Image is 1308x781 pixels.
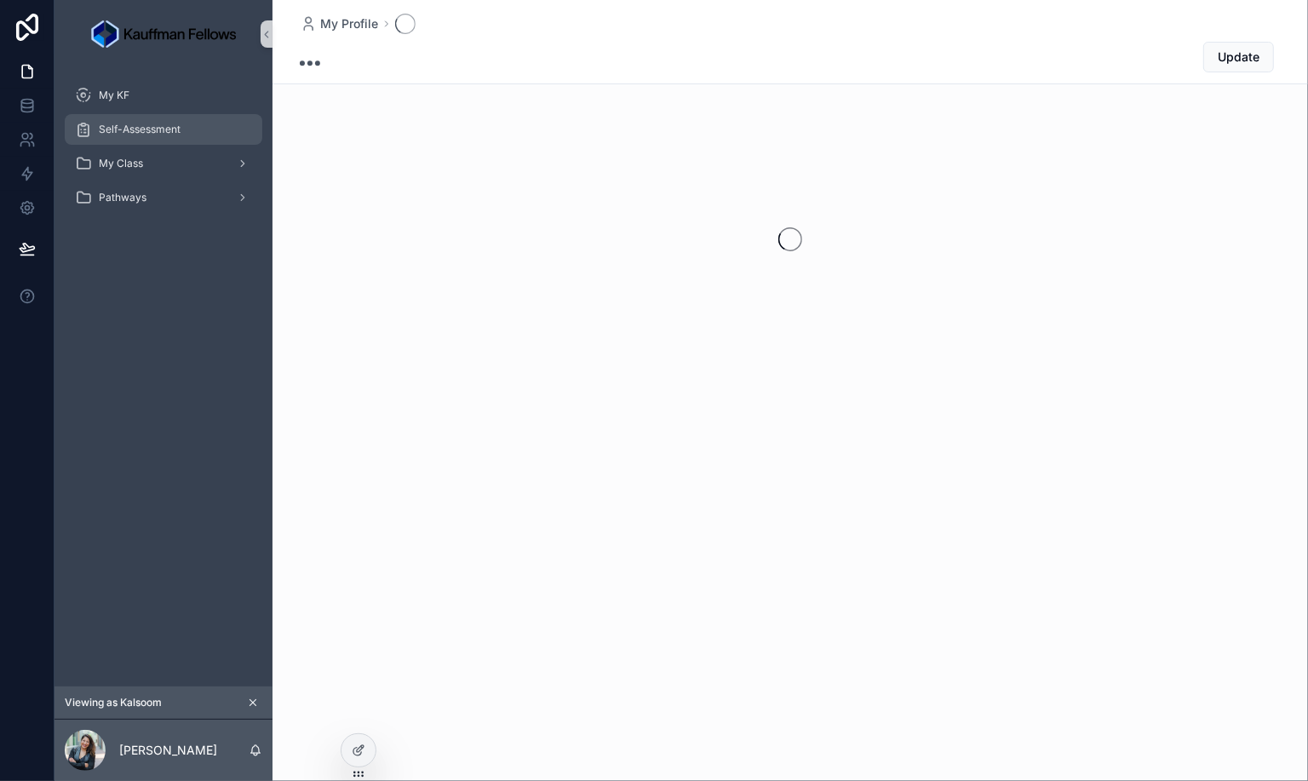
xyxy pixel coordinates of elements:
span: Viewing as Kalsoom [65,696,162,709]
button: Update [1203,42,1274,72]
span: Update [1218,49,1259,66]
span: My Profile [320,15,378,32]
span: My KF [99,89,129,102]
a: My KF [65,80,262,111]
a: Pathways [65,182,262,213]
div: scrollable content [54,68,272,235]
span: Pathways [99,191,146,204]
img: App logo [91,20,236,48]
a: My Profile [300,15,378,32]
span: Self-Assessment [99,123,181,136]
p: [PERSON_NAME] [119,742,217,759]
a: My Class [65,148,262,179]
span: My Class [99,157,143,170]
a: Self-Assessment [65,114,262,145]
